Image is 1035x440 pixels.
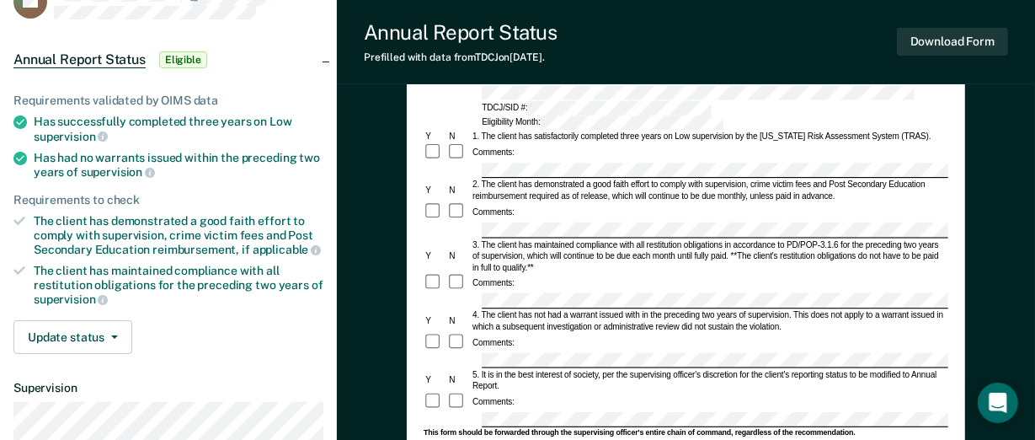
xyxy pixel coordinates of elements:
span: Annual Report Status [13,51,146,68]
div: The client has maintained compliance with all restitution obligations for the preceding two years of [34,264,323,307]
div: 3. The client has maintained compliance with all restitution obligations in accordance to PD/POP-... [471,239,948,273]
span: applicable [253,243,321,256]
div: Comments: [471,277,516,288]
div: N [447,131,471,142]
div: Requirements validated by OIMS data [13,94,323,108]
div: Has successfully completed three years on Low [34,115,323,143]
span: supervision [34,130,108,143]
div: 5. It is in the best interest of society, per the supervising officer's discretion for the client... [471,369,948,392]
div: Client's Name: [480,74,948,100]
div: 2. The client has demonstrated a good faith effort to comply with supervision, crime victim fees ... [471,180,948,202]
div: Requirements to check [13,193,323,207]
div: Y [424,315,447,326]
dt: Supervision [13,381,323,395]
div: 1. The client has satisfactorily completed three years on Low supervision by the [US_STATE] Risk ... [471,131,948,142]
div: Eligibility Month: [480,115,726,130]
div: N [447,185,471,196]
span: Eligible [159,51,207,68]
div: Y [424,250,447,261]
div: Comments: [471,396,516,407]
div: Comments: [471,148,516,158]
div: 4. The client has not had a warrant issued with in the preceding two years of supervision. This d... [471,309,948,332]
div: TDCJ/SID #: [480,101,713,115]
div: Y [424,131,447,142]
div: This form should be forwarded through the supervising officer's entire chain of command, regardle... [424,429,948,439]
div: Y [424,185,447,196]
div: N [447,250,471,261]
span: supervision [34,292,108,306]
button: Update status [13,320,132,354]
div: N [447,315,471,326]
div: The client has demonstrated a good faith effort to comply with supervision, crime victim fees and... [34,214,323,257]
div: N [447,375,471,386]
div: Y [424,375,447,386]
div: Has had no warrants issued within the preceding two years of [34,151,323,180]
div: Comments: [471,207,516,217]
div: Annual Report Status [364,20,557,45]
div: Open Intercom Messenger [978,383,1018,423]
span: supervision [81,165,155,179]
div: Comments: [471,337,516,348]
div: Prefilled with data from TDCJ on [DATE] . [364,51,557,63]
button: Download Form [897,28,1008,56]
